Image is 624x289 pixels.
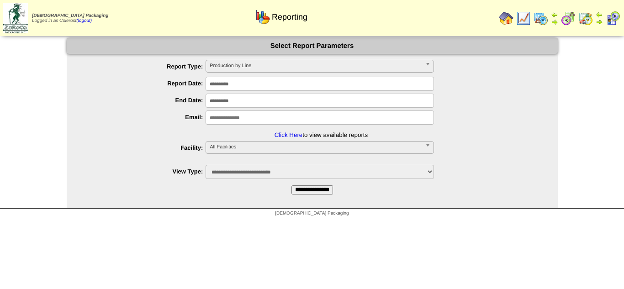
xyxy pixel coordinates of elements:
[516,11,531,26] img: line_graph.gif
[32,13,108,23] span: Logged in as Colerost
[85,80,206,87] label: Report Date:
[85,110,558,138] li: to view available reports
[85,144,206,151] label: Facility:
[596,11,603,18] img: arrowleft.gif
[499,11,513,26] img: home.gif
[85,168,206,175] label: View Type:
[85,63,206,70] label: Report Type:
[275,211,349,216] span: [DEMOGRAPHIC_DATA] Packaging
[85,114,206,121] label: Email:
[3,3,28,33] img: zoroco-logo-small.webp
[275,131,302,138] a: Click Here
[578,11,593,26] img: calendarinout.gif
[67,38,558,54] div: Select Report Parameters
[596,18,603,26] img: arrowright.gif
[606,11,620,26] img: calendarcustomer.gif
[210,142,422,152] span: All Facilities
[561,11,576,26] img: calendarblend.gif
[534,11,548,26] img: calendarprod.gif
[272,12,307,22] span: Reporting
[85,97,206,104] label: End Date:
[32,13,108,18] span: [DEMOGRAPHIC_DATA] Packaging
[551,18,558,26] img: arrowright.gif
[76,18,92,23] a: (logout)
[551,11,558,18] img: arrowleft.gif
[255,10,270,24] img: graph.gif
[210,60,422,71] span: Production by Line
